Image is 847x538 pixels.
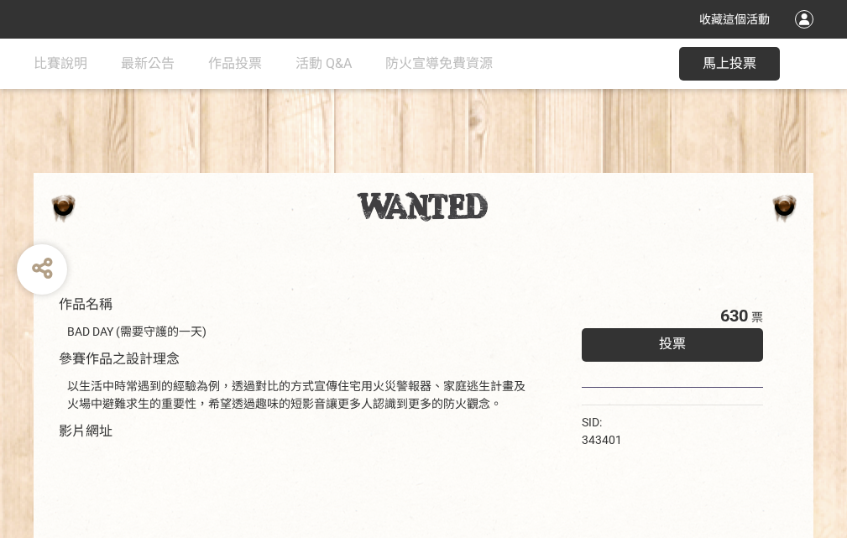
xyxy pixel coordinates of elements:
a: 活動 Q&A [295,39,352,89]
span: 最新公告 [121,55,175,71]
a: 作品投票 [208,39,262,89]
span: 作品名稱 [59,296,112,312]
span: 投票 [659,336,686,352]
span: 作品投票 [208,55,262,71]
span: 630 [720,306,748,326]
a: 比賽說明 [34,39,87,89]
span: 收藏這個活動 [699,13,770,26]
iframe: Facebook Share [626,414,710,431]
span: 活動 Q&A [295,55,352,71]
a: 防火宣導免費資源 [385,39,493,89]
span: 參賽作品之設計理念 [59,351,180,367]
span: 影片網址 [59,423,112,439]
div: BAD DAY (需要守護的一天) [67,323,531,341]
span: 票 [751,311,763,324]
span: 比賽說明 [34,55,87,71]
div: 以生活中時常遇到的經驗為例，透過對比的方式宣傳住宅用火災警報器、家庭逃生計畫及火場中避難求生的重要性，希望透過趣味的短影音讓更多人認識到更多的防火觀念。 [67,378,531,413]
span: SID: 343401 [582,415,622,447]
button: 馬上投票 [679,47,780,81]
span: 馬上投票 [703,55,756,71]
span: 防火宣導免費資源 [385,55,493,71]
a: 最新公告 [121,39,175,89]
